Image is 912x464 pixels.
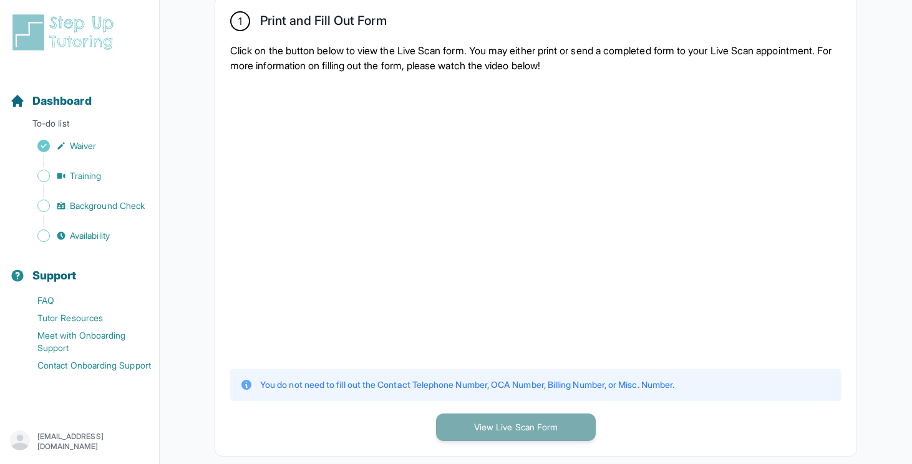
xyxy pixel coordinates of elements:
button: [EMAIL_ADDRESS][DOMAIN_NAME] [10,430,149,453]
button: Support [5,247,154,289]
a: Waiver [10,137,159,155]
span: Waiver [70,140,96,152]
p: Click on the button below to view the Live Scan form. You may either print or send a completed fo... [230,43,842,73]
a: Meet with Onboarding Support [10,327,159,357]
iframe: YouTube video player [230,83,667,356]
a: Background Check [10,197,159,215]
span: 1 [238,14,242,29]
p: To-do list [5,117,154,135]
a: Availability [10,227,159,244]
span: Support [32,267,77,284]
button: Dashboard [5,72,154,115]
span: Training [70,170,102,182]
p: [EMAIL_ADDRESS][DOMAIN_NAME] [37,432,149,452]
a: Tutor Resources [10,309,159,327]
span: Dashboard [32,92,92,110]
span: Availability [70,230,110,242]
a: Dashboard [10,92,92,110]
a: FAQ [10,292,159,309]
span: Background Check [70,200,145,212]
a: Training [10,167,159,185]
p: You do not need to fill out the Contact Telephone Number, OCA Number, Billing Number, or Misc. Nu... [260,379,674,391]
img: logo [10,12,121,52]
button: View Live Scan Form [436,413,596,441]
a: View Live Scan Form [436,420,596,433]
h2: Print and Fill Out Form [260,13,387,33]
a: Contact Onboarding Support [10,357,159,374]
